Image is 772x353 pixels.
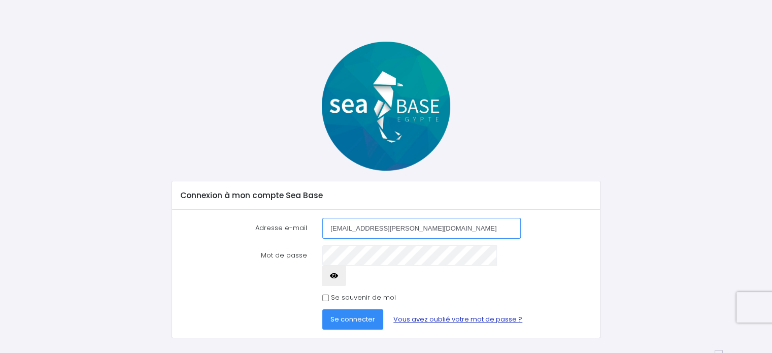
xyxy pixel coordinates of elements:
[172,181,600,210] div: Connexion à mon compte Sea Base
[330,314,375,324] span: Se connecter
[331,293,396,303] label: Se souvenir de moi
[322,309,383,330] button: Se connecter
[173,218,315,238] label: Adresse e-mail
[173,245,315,286] label: Mot de passe
[385,309,530,330] a: Vous avez oublié votre mot de passe ?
